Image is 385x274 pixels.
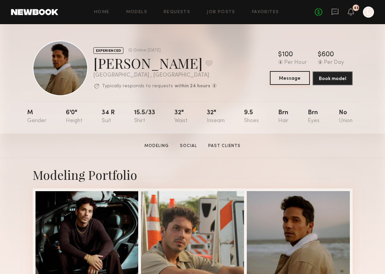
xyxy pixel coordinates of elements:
[102,110,115,124] div: 34 r
[102,84,173,89] p: Typically responds to requests
[174,110,188,124] div: 32"
[354,6,358,10] div: 43
[205,143,243,149] a: Past Clients
[93,47,123,54] div: EXPERIENCED
[282,51,293,58] div: 100
[134,110,155,124] div: 15.5/33
[339,110,353,124] div: No
[142,143,172,149] a: Modeling
[27,110,47,124] div: M
[278,110,288,124] div: Brn
[313,71,353,85] button: Book model
[207,10,235,14] a: Job Posts
[177,143,200,149] a: Social
[133,48,161,53] div: Online [DATE]
[93,54,217,72] div: [PERSON_NAME]
[308,110,320,124] div: Brn
[33,166,353,183] div: Modeling Portfolio
[66,110,82,124] div: 6'0"
[322,51,334,58] div: 600
[164,10,190,14] a: Requests
[126,10,147,14] a: Models
[244,110,259,124] div: 9.5
[284,60,307,66] div: Per Hour
[252,10,279,14] a: Favorites
[93,72,217,78] div: [GEOGRAPHIC_DATA] , [GEOGRAPHIC_DATA]
[278,51,282,58] div: $
[363,7,374,18] a: L
[324,60,344,66] div: Per Day
[318,51,322,58] div: $
[94,10,110,14] a: Home
[270,71,310,85] button: Message
[207,110,225,124] div: 32"
[175,84,210,89] b: within 24 hours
